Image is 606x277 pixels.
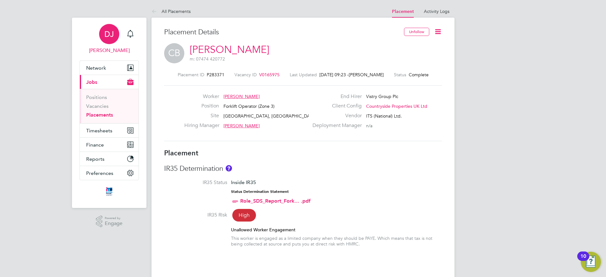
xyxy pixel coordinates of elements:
span: [DATE] 09:23 - [319,72,349,78]
span: n/a [366,123,372,129]
span: DJ [104,30,114,38]
span: ITS (National) Ltd. [366,113,402,119]
label: Deployment Manager [309,122,362,129]
span: m: 07474 420772 [190,56,225,62]
label: Site [184,113,219,119]
div: Jobs [80,89,139,123]
nav: Main navigation [72,18,146,208]
button: Network [80,61,139,75]
a: All Placements [151,9,191,14]
label: IR35 Risk [164,212,227,218]
span: Timesheets [86,128,112,134]
label: Placement ID [178,72,204,78]
label: Status [394,72,406,78]
span: Reports [86,156,104,162]
span: Powered by [105,216,122,221]
span: Jobs [86,79,97,85]
div: Unallowed Worker Engagement [231,227,442,233]
label: Last Updated [290,72,317,78]
label: Position [184,103,219,109]
span: Forklift Operator (Zone 3) [223,103,275,109]
label: IR35 Status [164,179,227,186]
a: Activity Logs [424,9,449,14]
label: Vacancy ID [235,72,257,78]
a: Go to home page [80,187,139,197]
span: Preferences [86,170,113,176]
label: Vendor [309,113,362,119]
span: Finance [86,142,104,148]
h3: Placement Details [164,28,399,37]
label: Worker [184,93,219,100]
span: P283371 [207,72,224,78]
label: Client Config [309,103,362,109]
button: Jobs [80,75,139,89]
button: Reports [80,152,139,166]
a: Vacancies [86,103,109,109]
a: Powered byEngage [96,216,123,228]
button: About IR35 [226,165,232,171]
a: Placements [86,112,113,118]
button: Finance [80,138,139,152]
a: Positions [86,94,107,100]
button: Open Resource Center, 10 new notifications [581,252,601,272]
strong: Status Determination Statement [231,189,289,194]
span: [PERSON_NAME] [223,123,260,129]
button: Unfollow [404,28,429,36]
h3: IR35 Determination [164,164,442,173]
span: [PERSON_NAME] [223,94,260,99]
span: Complete [409,72,429,78]
b: Placement [164,149,199,157]
a: Placement [392,9,414,14]
div: 10 [580,256,586,264]
div: This worker is engaged as a limited company when they should be PAYE. Which means that tax is not... [231,235,442,247]
img: itsconstruction-logo-retina.png [105,187,114,197]
label: Hiring Manager [184,122,219,129]
span: Vistry Group Plc [366,94,398,99]
span: Don Jeater [80,47,139,54]
span: Engage [105,221,122,226]
span: [PERSON_NAME] [349,72,384,78]
a: [PERSON_NAME] [190,43,269,56]
span: V0165975 [259,72,280,78]
span: CB [164,43,184,63]
a: DJ[PERSON_NAME] [80,24,139,54]
span: High [232,209,256,222]
span: Countryside Properties UK Ltd [366,103,427,109]
button: Timesheets [80,124,139,137]
label: End Hirer [309,93,362,100]
span: [GEOGRAPHIC_DATA], [GEOGRAPHIC_DATA] [223,113,317,119]
a: Role_SDS_Report_Fork... .pdf [240,198,311,204]
span: Inside IR35 [231,179,256,185]
button: Preferences [80,166,139,180]
span: Network [86,65,106,71]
